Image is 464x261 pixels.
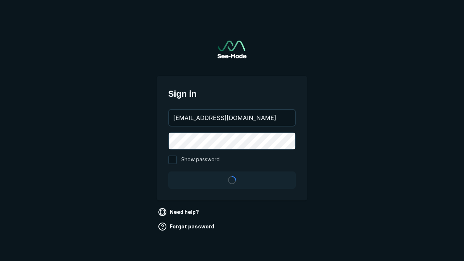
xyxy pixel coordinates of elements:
span: Show password [181,156,220,164]
input: your@email.com [169,110,295,126]
a: Need help? [157,206,202,218]
a: Forgot password [157,221,217,232]
img: See-Mode Logo [217,41,246,58]
a: Go to sign in [217,41,246,58]
span: Sign in [168,87,296,100]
